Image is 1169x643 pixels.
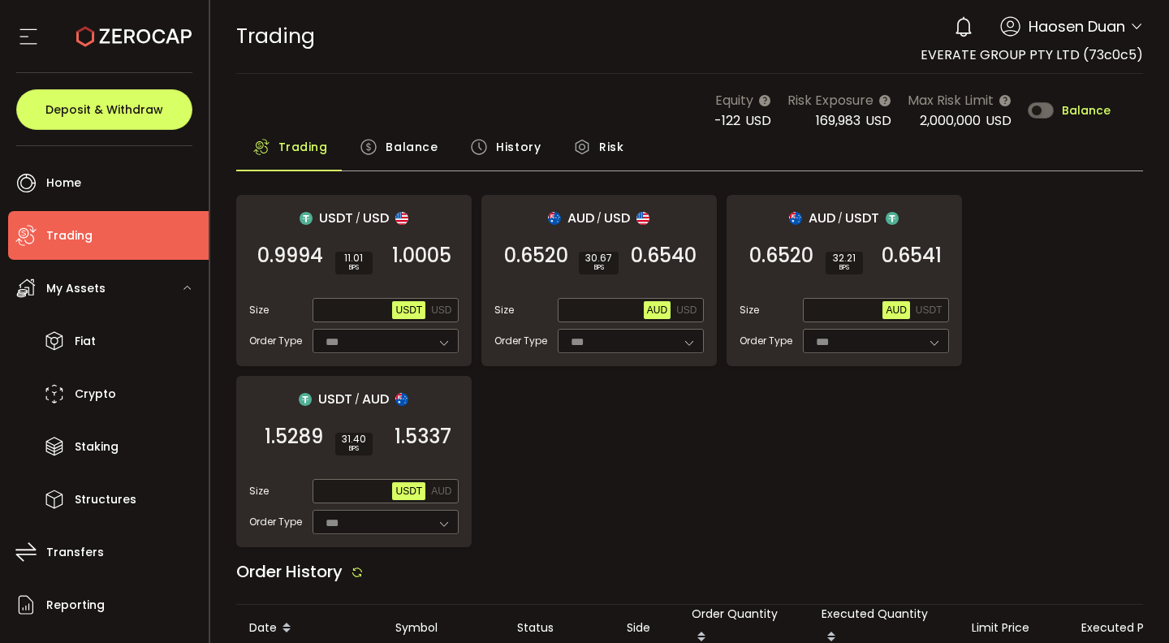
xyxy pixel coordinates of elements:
[236,560,343,583] span: Order History
[278,131,328,163] span: Trading
[75,382,116,406] span: Crypto
[838,211,843,226] em: /
[882,301,909,319] button: AUD
[392,248,451,264] span: 1.0005
[908,90,994,110] span: Max Risk Limit
[673,301,700,319] button: USD
[647,304,667,316] span: AUD
[816,111,861,130] span: 169,983
[16,89,192,130] button: Deposit & Withdraw
[920,111,981,130] span: 2,000,000
[921,45,1143,64] span: EVERATE GROUP PTY LTD (73c0c5)
[300,212,313,225] img: usdt_portfolio.svg
[265,429,323,445] span: 1.5289
[959,619,1068,637] div: Limit Price
[494,303,514,317] span: Size
[236,22,315,50] span: Trading
[318,389,352,409] span: USDT
[865,111,891,130] span: USD
[46,277,106,300] span: My Assets
[75,435,119,459] span: Staking
[504,248,568,264] span: 0.6520
[395,429,451,445] span: 1.5337
[342,444,366,454] i: BPS
[809,208,835,228] span: AUD
[604,208,630,228] span: USD
[45,104,163,115] span: Deposit & Withdraw
[494,334,547,348] span: Order Type
[46,541,104,564] span: Transfers
[342,263,366,273] i: BPS
[976,468,1169,643] iframe: Chat Widget
[249,484,269,498] span: Size
[395,304,422,316] span: USDT
[631,248,697,264] span: 0.6540
[46,224,93,248] span: Trading
[715,90,753,110] span: Equity
[886,212,899,225] img: usdt_portfolio.svg
[916,304,943,316] span: USDT
[845,208,879,228] span: USDT
[392,482,425,500] button: USDT
[714,111,740,130] span: -122
[342,253,366,263] span: 11.01
[644,301,671,319] button: AUD
[257,248,323,264] span: 0.9994
[832,263,856,273] i: BPS
[362,389,389,409] span: AUD
[249,303,269,317] span: Size
[832,253,856,263] span: 32.21
[567,208,594,228] span: AUD
[382,619,504,637] div: Symbol
[46,593,105,617] span: Reporting
[496,131,541,163] span: History
[249,515,302,529] span: Order Type
[249,334,302,348] span: Order Type
[355,392,360,407] em: /
[597,211,602,226] em: /
[428,482,455,500] button: AUD
[395,393,408,406] img: aud_portfolio.svg
[319,208,353,228] span: USDT
[636,212,649,225] img: usd_portfolio.svg
[386,131,438,163] span: Balance
[75,330,96,353] span: Fiat
[740,334,792,348] span: Order Type
[299,393,312,406] img: usdt_portfolio.svg
[886,304,906,316] span: AUD
[1062,105,1111,116] span: Balance
[787,90,874,110] span: Risk Exposure
[236,615,382,642] div: Date
[1029,15,1125,37] span: Haosen Duan
[428,301,455,319] button: USD
[363,208,389,228] span: USD
[740,303,759,317] span: Size
[749,248,813,264] span: 0.6520
[392,301,425,319] button: USDT
[882,248,942,264] span: 0.6541
[504,619,614,637] div: Status
[585,253,612,263] span: 30.67
[986,111,1012,130] span: USD
[912,301,946,319] button: USDT
[599,131,623,163] span: Risk
[585,263,612,273] i: BPS
[75,488,136,511] span: Structures
[431,304,451,316] span: USD
[676,304,697,316] span: USD
[548,212,561,225] img: aud_portfolio.svg
[46,171,81,195] span: Home
[395,212,408,225] img: usd_portfolio.svg
[431,485,451,497] span: AUD
[342,434,366,444] span: 31.40
[395,485,422,497] span: USDT
[789,212,802,225] img: aud_portfolio.svg
[614,619,679,637] div: Side
[356,211,360,226] em: /
[745,111,771,130] span: USD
